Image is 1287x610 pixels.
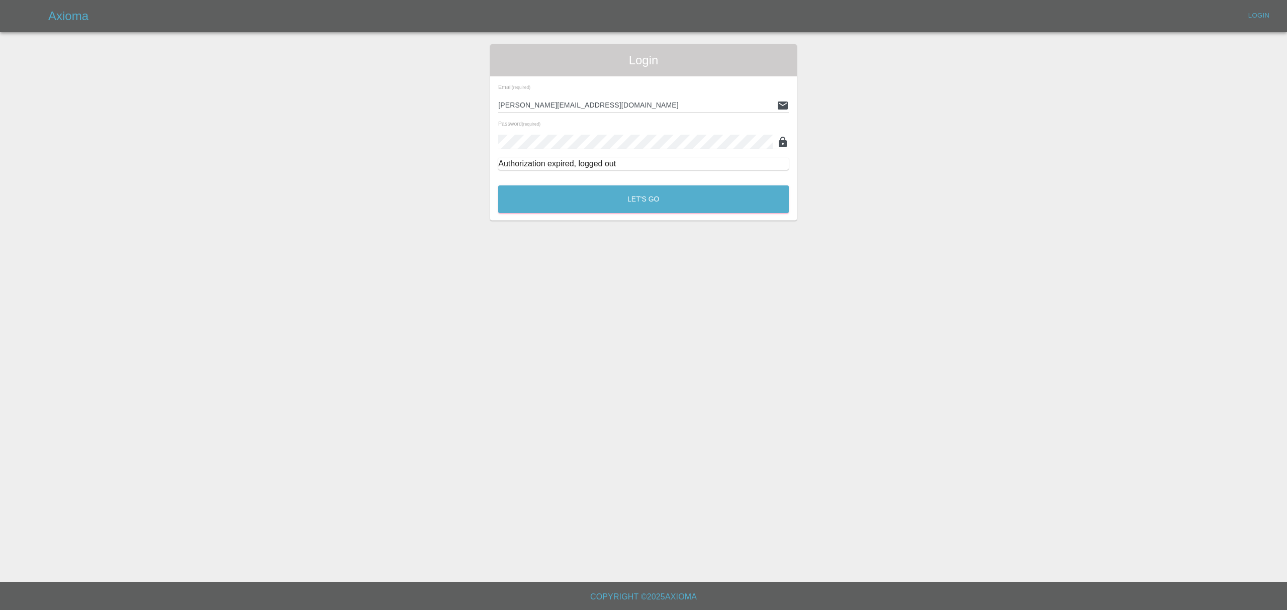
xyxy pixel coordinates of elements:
[498,185,789,213] button: Let's Go
[8,590,1279,604] h6: Copyright © 2025 Axioma
[498,121,540,127] span: Password
[498,52,789,68] span: Login
[48,8,88,24] h5: Axioma
[512,85,530,90] small: (required)
[1243,8,1275,24] a: Login
[522,122,540,127] small: (required)
[498,84,530,90] span: Email
[498,158,789,170] div: Authorization expired, logged out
